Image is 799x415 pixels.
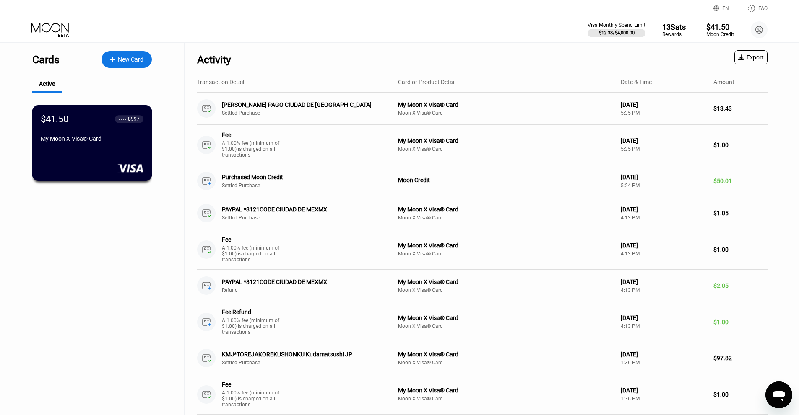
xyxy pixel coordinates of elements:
[398,146,614,152] div: Moon X Visa® Card
[739,4,768,13] div: FAQ
[119,118,127,120] div: ● ● ● ●
[621,396,707,402] div: 1:36 PM
[621,251,707,257] div: 4:13 PM
[713,319,768,325] div: $1.00
[222,278,385,285] div: PAYPAL *8121CODE CIUDAD DE MEXMX
[621,387,707,394] div: [DATE]
[222,317,285,335] div: A 1.00% fee (minimum of $1.00) is charged on all transactions
[197,54,231,66] div: Activity
[621,110,707,116] div: 5:35 PM
[197,93,768,125] div: [PERSON_NAME] PAGO CIUDAD DE [GEOGRAPHIC_DATA]Settled PurchaseMy Moon X Visa® CardMoon X Visa® Ca...
[222,287,397,293] div: Refund
[713,391,768,398] div: $1.00
[758,5,768,11] div: FAQ
[713,246,768,253] div: $1.00
[222,131,281,138] div: Fee
[33,106,151,180] div: $41.50● ● ● ●8997My Moon X Visa® Card
[398,79,455,85] div: Card or Product Detail
[222,140,285,158] div: A 1.00% fee (minimum of $1.00) is charged on all transactions
[32,54,60,66] div: Cards
[222,101,385,108] div: [PERSON_NAME] PAGO CIUDAD DE [GEOGRAPHIC_DATA]
[222,309,281,315] div: Fee Refund
[128,116,140,122] div: 8997
[222,183,397,188] div: Settled Purchase
[621,242,707,249] div: [DATE]
[713,4,739,13] div: EN
[222,174,385,180] div: Purchased Moon Credit
[621,287,707,293] div: 4:13 PM
[197,374,768,415] div: FeeA 1.00% fee (minimum of $1.00) is charged on all transactionsMy Moon X Visa® CardMoon X Visa® ...
[222,390,285,407] div: A 1.00% fee (minimum of $1.00) is charged on all transactions
[621,351,707,358] div: [DATE]
[738,54,764,61] div: Export
[222,245,285,263] div: A 1.00% fee (minimum of $1.00) is charged on all transactions
[621,206,707,213] div: [DATE]
[706,23,734,31] div: $41.50
[621,174,707,180] div: [DATE]
[398,323,614,329] div: Moon X Visa® Card
[197,342,768,374] div: KMJ*TOREJAKOREKUSHONKU Kudamatsushi JPSettled PurchaseMy Moon X Visa® CardMoon X Visa® Card[DATE]...
[398,387,614,394] div: My Moon X Visa® Card
[398,206,614,213] div: My Moon X Visa® Card
[41,113,69,124] div: $41.50
[621,183,707,188] div: 5:24 PM
[398,287,614,293] div: Moon X Visa® Card
[621,314,707,321] div: [DATE]
[706,31,734,37] div: Moon Credit
[398,215,614,221] div: Moon X Visa® Card
[621,137,707,144] div: [DATE]
[197,165,768,197] div: Purchased Moon CreditSettled PurchaseMoon Credit[DATE]5:24 PM$50.01
[662,23,686,37] div: 13SatsRewards
[222,236,281,243] div: Fee
[621,79,652,85] div: Date & Time
[621,101,707,108] div: [DATE]
[222,360,397,366] div: Settled Purchase
[621,323,707,329] div: 4:13 PM
[197,125,768,165] div: FeeA 1.00% fee (minimum of $1.00) is charged on all transactionsMy Moon X Visa® CardMoon X Visa® ...
[713,178,768,184] div: $50.01
[197,229,768,270] div: FeeA 1.00% fee (minimum of $1.00) is charged on all transactionsMy Moon X Visa® CardMoon X Visa® ...
[765,381,792,408] iframe: Botón para iniciar la ventana de mensajería
[102,51,152,68] div: New Card
[222,215,397,221] div: Settled Purchase
[222,351,385,358] div: KMJ*TOREJAKOREKUSHONKU Kudamatsushi JP
[713,355,768,361] div: $97.82
[621,146,707,152] div: 5:35 PM
[398,101,614,108] div: My Moon X Visa® Card
[39,80,55,87] div: Active
[662,23,686,31] div: 13 Sats
[398,278,614,285] div: My Moon X Visa® Card
[621,215,707,221] div: 4:13 PM
[222,110,397,116] div: Settled Purchase
[398,251,614,257] div: Moon X Visa® Card
[398,360,614,366] div: Moon X Visa® Card
[41,135,143,142] div: My Moon X Visa® Card
[713,105,768,112] div: $13.43
[662,31,686,37] div: Rewards
[398,177,614,183] div: Moon Credit
[222,381,281,388] div: Fee
[588,22,645,37] div: Visa Monthly Spend Limit$12.38/$4,000.00
[398,242,614,249] div: My Moon X Visa® Card
[197,302,768,342] div: Fee RefundA 1.00% fee (minimum of $1.00) is charged on all transactionsMy Moon X Visa® CardMoon X...
[197,270,768,302] div: PAYPAL *8121CODE CIUDAD DE MEXMXRefundMy Moon X Visa® CardMoon X Visa® Card[DATE]4:13 PM$2.05
[222,206,385,213] div: PAYPAL *8121CODE CIUDAD DE MEXMX
[713,79,734,85] div: Amount
[398,314,614,321] div: My Moon X Visa® Card
[398,137,614,144] div: My Moon X Visa® Card
[621,278,707,285] div: [DATE]
[398,110,614,116] div: Moon X Visa® Card
[734,50,768,64] div: Export
[118,56,143,63] div: New Card
[599,30,635,36] div: $12.38 / $4,000.00
[197,197,768,229] div: PAYPAL *8121CODE CIUDAD DE MEXMXSettled PurchaseMy Moon X Visa® CardMoon X Visa® Card[DATE]4:13 P...
[713,282,768,289] div: $2.05
[722,5,729,11] div: EN
[588,22,645,28] div: Visa Monthly Spend Limit
[398,351,614,358] div: My Moon X Visa® Card
[713,210,768,217] div: $1.05
[398,396,614,402] div: Moon X Visa® Card
[706,23,734,37] div: $41.50Moon Credit
[621,360,707,366] div: 1:36 PM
